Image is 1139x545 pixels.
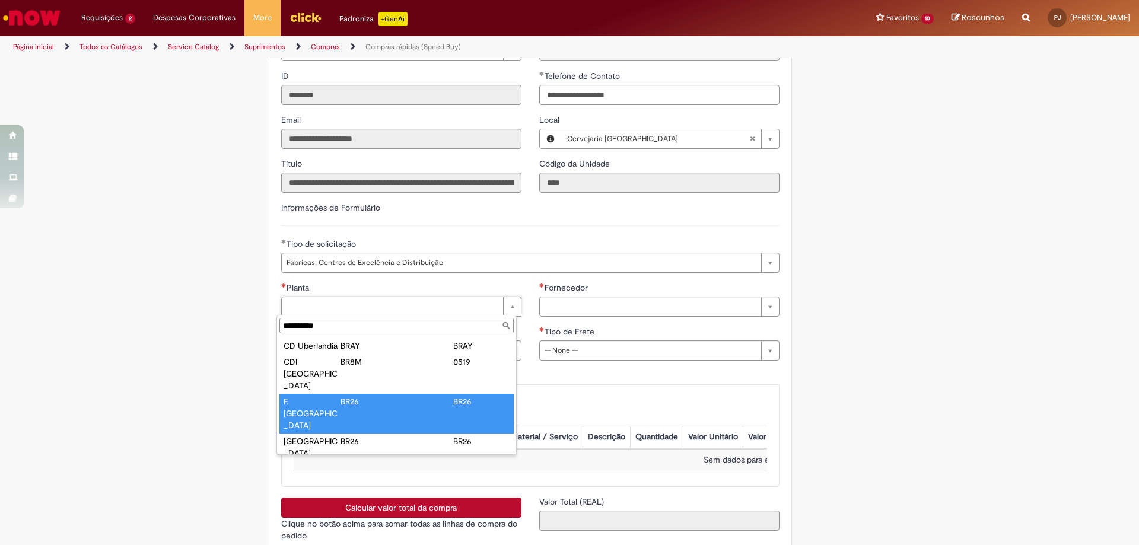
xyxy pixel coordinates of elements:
div: BR26 [341,396,397,407]
div: F. [GEOGRAPHIC_DATA] [284,396,340,431]
div: BR26 [453,435,510,447]
div: BR8M [341,356,397,368]
div: BRAY [341,340,397,352]
ul: Planta [277,336,516,454]
div: BRAY [453,340,510,352]
div: 0519 [453,356,510,368]
div: BR26 [453,396,510,407]
div: BR26 [341,435,397,447]
div: [GEOGRAPHIC_DATA] [284,435,340,459]
div: CD Uberlandia [284,340,340,352]
div: CDI [GEOGRAPHIC_DATA] [284,356,340,391]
